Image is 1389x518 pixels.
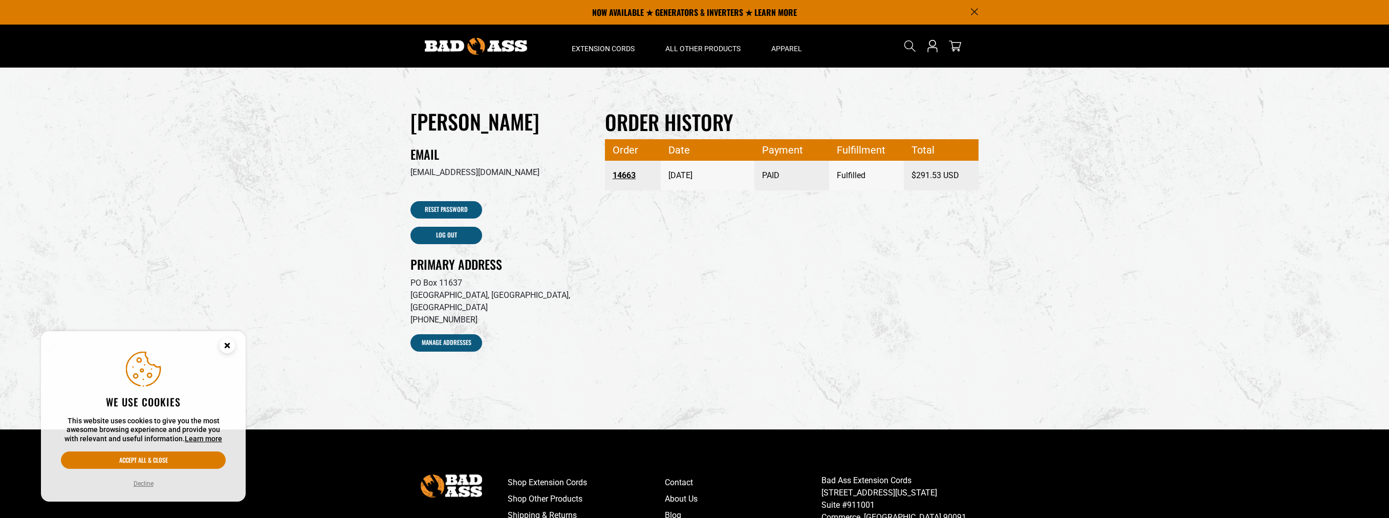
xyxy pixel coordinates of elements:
[131,479,157,489] button: Decline
[410,314,590,326] p: [PHONE_NUMBER]
[572,44,635,53] span: Extension Cords
[410,289,590,314] p: [GEOGRAPHIC_DATA], [GEOGRAPHIC_DATA], [GEOGRAPHIC_DATA]
[665,44,741,53] span: All Other Products
[410,256,590,272] h2: Primary Address
[837,161,896,190] span: Fulfilled
[61,417,226,444] p: This website uses cookies to give you the most awesome browsing experience and provide you with r...
[61,451,226,469] button: Accept all & close
[410,334,482,352] a: Manage Addresses
[410,227,482,244] a: Log out
[556,25,650,68] summary: Extension Cords
[668,170,692,180] time: [DATE]
[425,38,527,55] img: Bad Ass Extension Cords
[668,140,747,160] span: Date
[771,44,802,53] span: Apparel
[911,161,971,190] span: $291.53 USD
[665,491,822,507] a: About Us
[613,166,654,185] a: Order number 14663
[762,140,821,160] span: Payment
[41,331,246,502] aside: Cookie Consent
[421,474,482,498] img: Bad Ass Extension Cords
[410,201,482,219] a: Reset Password
[650,25,756,68] summary: All Other Products
[508,474,665,491] a: Shop Extension Cords
[762,161,821,190] span: PAID
[508,491,665,507] a: Shop Other Products
[902,38,918,54] summary: Search
[911,140,971,160] span: Total
[410,166,590,179] p: [EMAIL_ADDRESS][DOMAIN_NAME]
[605,109,979,135] h2: Order history
[613,140,654,160] span: Order
[185,435,222,443] a: Learn more
[837,140,896,160] span: Fulfillment
[665,474,822,491] a: Contact
[756,25,817,68] summary: Apparel
[61,395,226,408] h2: We use cookies
[410,146,590,162] h2: Email
[410,109,590,134] h1: [PERSON_NAME]
[410,277,590,289] p: PO Box 11637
